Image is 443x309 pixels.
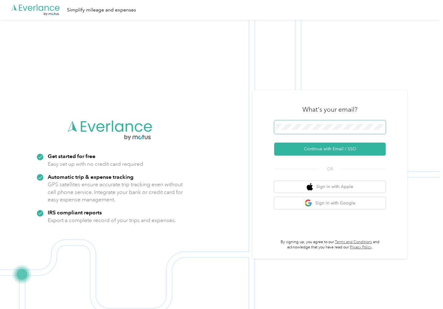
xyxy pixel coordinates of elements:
p: Export a complete record of your trips and expenses. [48,217,176,224]
p: GPS satellites ensure accurate trip tracking even without cell phone service. Integrate your bank... [48,181,183,204]
span: OR [319,166,341,172]
a: Privacy Policy [350,245,372,250]
h3: What's your email? [302,105,357,114]
strong: Get started for free [48,153,95,159]
button: apple logoSign in with Apple [274,181,386,193]
button: google logoSign in with Google [274,197,386,209]
button: Continue with Email / SSO [274,143,386,156]
p: Easy set up with no credit card required [48,160,143,168]
strong: Automatic trip & expense tracking [48,174,134,180]
p: By signing up, you agree to our and acknowledge that you have read our . [274,239,386,250]
div: Simplify mileage and expenses [67,6,136,14]
img: google logo [305,199,312,207]
a: Terms and Conditions [335,240,372,244]
strong: IRS compliant reports [48,209,102,216]
img: apple logo [307,183,313,191]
